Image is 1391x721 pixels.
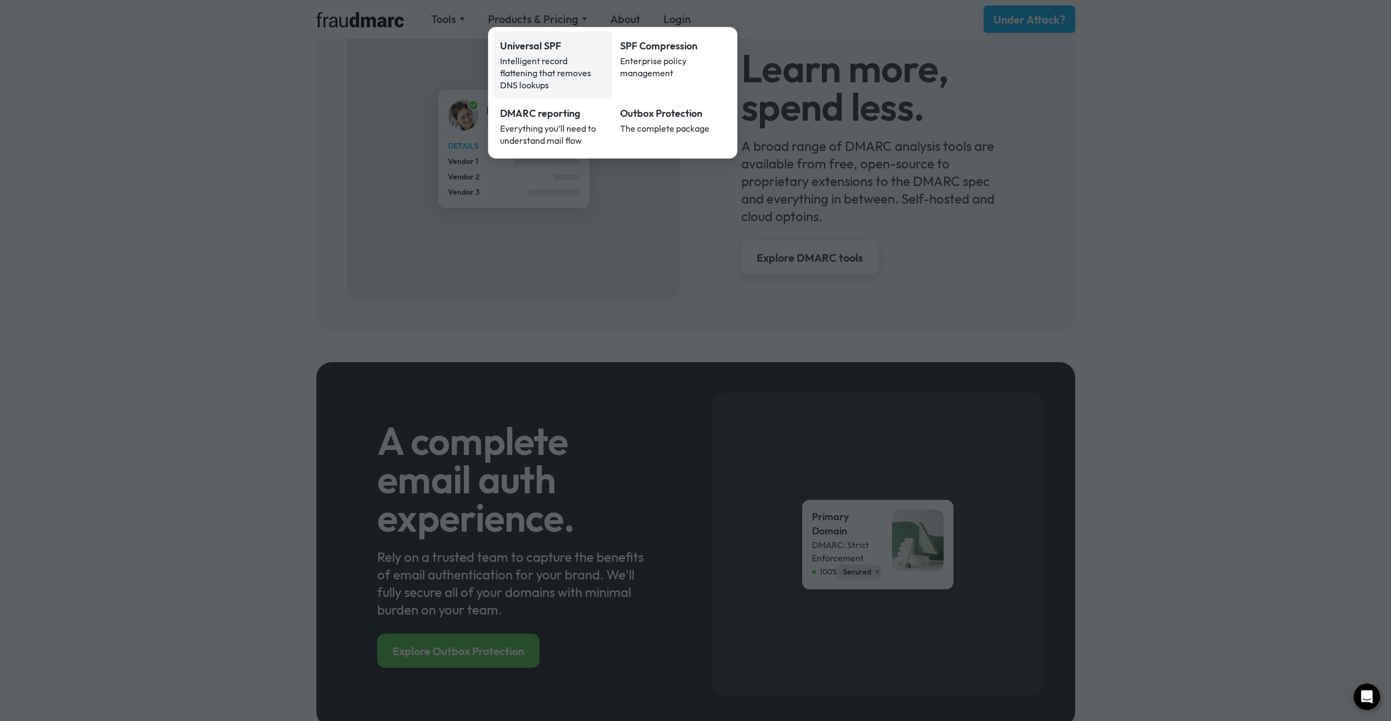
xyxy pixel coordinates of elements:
[620,122,725,134] div: The complete package
[500,106,605,121] div: DMARC reporting
[500,55,605,91] div: Intelligent record flattening that removes DNS lookups
[620,106,725,121] div: Outbox Protection
[612,99,733,154] a: Outbox ProtectionThe complete package
[620,55,725,79] div: Enterprise policy management
[500,122,605,147] div: Everything you’ll need to understand mail flow
[1354,684,1380,710] div: Open Intercom Messenger
[492,31,613,99] a: Universal SPFIntelligent record flattening that removes DNS lookups
[620,39,725,53] div: SPF Compression
[500,39,605,53] div: Universal SPF
[488,27,737,159] nav: Products & Pricing
[612,31,733,99] a: SPF CompressionEnterprise policy management
[492,99,613,154] a: DMARC reportingEverything you’ll need to understand mail flow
